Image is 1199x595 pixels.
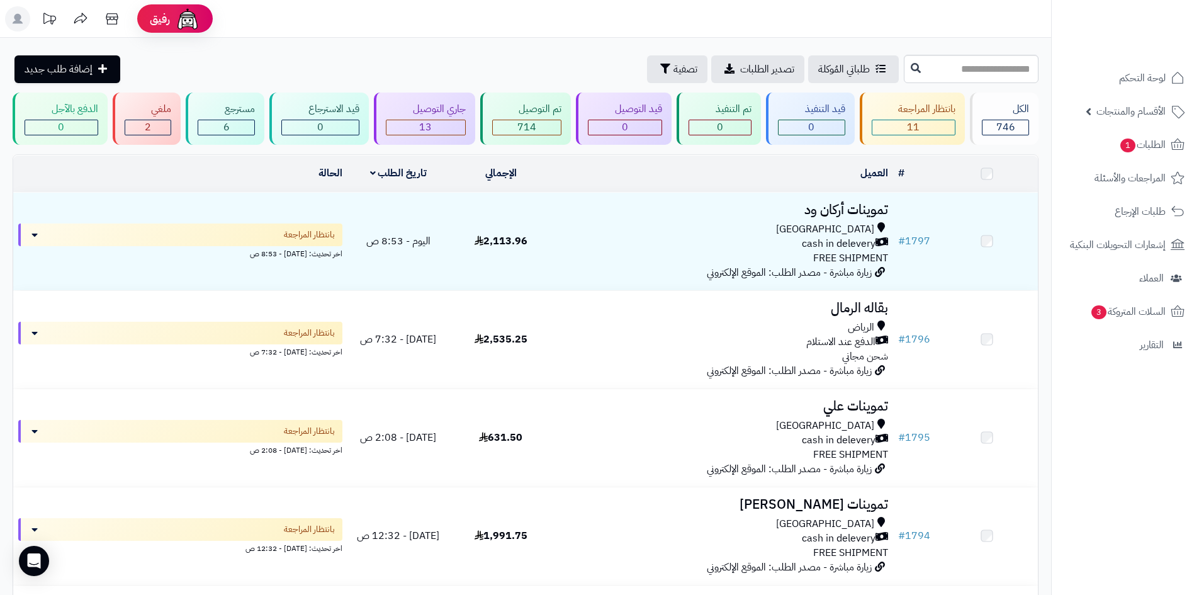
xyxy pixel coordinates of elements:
span: FREE SHIPMENT [813,251,888,266]
a: تم التوصيل 714 [478,93,574,145]
div: 11 [872,120,955,135]
a: الدفع بالآجل 0 [10,93,110,145]
span: 0 [808,120,814,135]
div: 0 [779,120,845,135]
img: logo-2.png [1113,34,1187,60]
span: الدفع عند الاستلام [806,335,875,349]
a: بانتظار المراجعة 11 [857,93,968,145]
div: الدفع بالآجل [25,102,98,116]
span: زيارة مباشرة - مصدر الطلب: الموقع الإلكتروني [707,265,872,280]
a: ملغي 2 [110,93,184,145]
button: تصفية [647,55,707,83]
div: تم التوصيل [492,102,562,116]
span: لوحة التحكم [1119,69,1166,87]
span: طلبات الإرجاع [1115,203,1166,220]
span: 2,535.25 [475,332,527,347]
div: بانتظار المراجعة [872,102,956,116]
span: الطلبات [1119,136,1166,154]
span: 1 [1120,139,1135,152]
a: لوحة التحكم [1059,63,1191,93]
div: تم التنفيذ [689,102,751,116]
div: 0 [282,120,359,135]
span: # [898,332,905,347]
span: زيارة مباشرة - مصدر الطلب: الموقع الإلكتروني [707,560,872,575]
span: 631.50 [479,430,522,445]
span: # [898,234,905,249]
span: 0 [58,120,64,135]
a: تصدير الطلبات [711,55,804,83]
a: التقارير [1059,330,1191,360]
span: اليوم - 8:53 ص [366,234,431,249]
a: إضافة طلب جديد [14,55,120,83]
a: الكل746 [967,93,1041,145]
div: 0 [588,120,661,135]
div: 13 [386,120,465,135]
div: اخر تحديث: [DATE] - 8:53 ص [18,246,342,259]
span: 714 [517,120,536,135]
a: قيد التنفيذ 0 [763,93,857,145]
a: العميل [860,166,888,181]
h3: تموينات علي [557,399,888,414]
span: [GEOGRAPHIC_DATA] [776,419,874,433]
a: العملاء [1059,263,1191,293]
span: # [898,528,905,543]
div: Open Intercom Messenger [19,546,49,576]
div: 0 [25,120,98,135]
span: 11 [907,120,920,135]
span: 2,113.96 [475,234,527,249]
span: طلباتي المُوكلة [818,62,870,77]
span: إشعارات التحويلات البنكية [1070,236,1166,254]
span: تصدير الطلبات [740,62,794,77]
a: الطلبات1 [1059,130,1191,160]
div: جاري التوصيل [386,102,466,116]
a: جاري التوصيل 13 [371,93,478,145]
div: 0 [689,120,751,135]
div: اخر تحديث: [DATE] - 7:32 ص [18,344,342,358]
span: cash in delevery [802,433,875,448]
a: تحديثات المنصة [33,6,65,35]
span: زيارة مباشرة - مصدر الطلب: الموقع الإلكتروني [707,363,872,378]
span: [DATE] - 7:32 ص [360,332,436,347]
span: 746 [996,120,1015,135]
h3: بقاله الرمال [557,301,888,315]
a: #1796 [898,332,930,347]
span: بانتظار المراجعة [284,229,335,241]
span: الأقسام والمنتجات [1096,103,1166,120]
a: قيد التوصيل 0 [573,93,674,145]
span: بانتظار المراجعة [284,523,335,536]
span: 2 [145,120,151,135]
span: تصفية [673,62,697,77]
span: [DATE] - 12:32 ص [357,528,439,543]
span: العملاء [1139,269,1164,287]
span: زيارة مباشرة - مصدر الطلب: الموقع الإلكتروني [707,462,872,477]
div: الكل [982,102,1029,116]
a: مسترجع 6 [183,93,267,145]
span: بانتظار المراجعة [284,425,335,438]
span: 3 [1091,305,1106,319]
div: قيد الاسترجاع [281,102,359,116]
span: cash in delevery [802,531,875,546]
div: اخر تحديث: [DATE] - 2:08 ص [18,443,342,456]
a: طلباتي المُوكلة [808,55,899,83]
a: # [898,166,904,181]
span: 0 [622,120,628,135]
span: 1,991.75 [475,528,527,543]
div: 714 [493,120,561,135]
img: ai-face.png [175,6,200,31]
span: 13 [419,120,432,135]
span: شحن مجاني [842,349,888,364]
span: 6 [223,120,230,135]
span: إضافة طلب جديد [25,62,93,77]
h3: تموينات [PERSON_NAME] [557,497,888,512]
span: FREE SHIPMENT [813,545,888,560]
div: قيد التنفيذ [778,102,845,116]
span: FREE SHIPMENT [813,447,888,462]
span: 0 [317,120,324,135]
a: الإجمالي [485,166,517,181]
h3: تموينات أركان ود [557,203,888,217]
a: تاريخ الطلب [370,166,427,181]
a: #1795 [898,430,930,445]
a: تم التنفيذ 0 [674,93,763,145]
span: cash in delevery [802,237,875,251]
span: السلات المتروكة [1090,303,1166,320]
